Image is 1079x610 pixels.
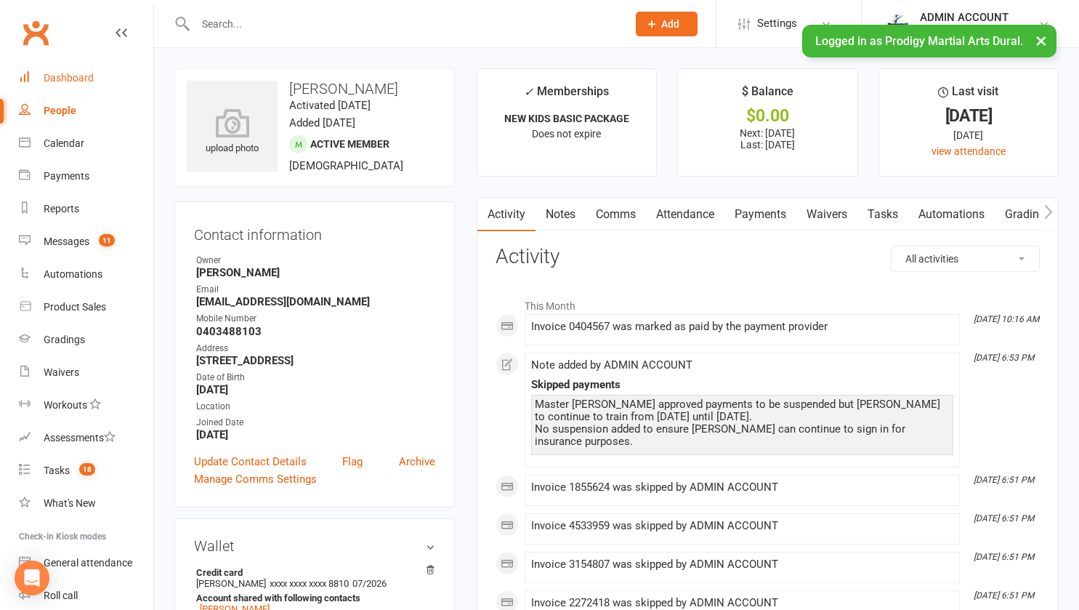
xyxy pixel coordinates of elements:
[974,475,1034,485] i: [DATE] 6:51 PM
[974,552,1034,562] i: [DATE] 6:51 PM
[19,160,153,193] a: Payments
[892,127,1045,143] div: [DATE]
[19,547,153,579] a: General attendance kiosk mode
[196,354,435,367] strong: [STREET_ADDRESS]
[342,453,363,470] a: Flag
[44,557,132,569] div: General attendance
[44,236,89,247] div: Messages
[196,312,435,326] div: Mobile Number
[586,198,646,231] a: Comms
[535,398,950,448] div: Master [PERSON_NAME] approved payments to be suspended but [PERSON_NAME] to continue to train fro...
[196,371,435,385] div: Date of Birth
[44,105,76,116] div: People
[19,454,153,487] a: Tasks 18
[524,82,609,109] div: Memberships
[661,18,679,30] span: Add
[44,366,79,378] div: Waivers
[532,128,601,140] span: Does not expire
[496,246,1040,268] h3: Activity
[796,198,857,231] a: Waivers
[194,453,307,470] a: Update Contact Details
[19,291,153,324] a: Product Sales
[531,481,953,494] div: Invoice 1855624 was skipped by ADMIN ACCOUNT
[399,453,435,470] a: Archive
[44,301,106,313] div: Product Sales
[196,266,435,279] strong: [PERSON_NAME]
[531,520,953,532] div: Invoice 4533959 was skipped by ADMIN ACCOUNT
[19,127,153,160] a: Calendar
[194,538,435,554] h3: Wallet
[531,597,953,609] div: Invoice 2272418 was skipped by ADMIN ACCOUNT
[44,590,78,601] div: Roll call
[194,221,435,243] h3: Contact information
[19,225,153,258] a: Messages 11
[44,497,96,509] div: What's New
[19,487,153,520] a: What's New
[19,258,153,291] a: Automations
[531,379,953,391] div: Skipped payments
[920,24,1036,37] div: Prodigy Martial Arts Dural
[531,321,953,333] div: Invoice 0404567 was marked as paid by the payment provider
[196,295,435,308] strong: [EMAIL_ADDRESS][DOMAIN_NAME]
[496,291,1040,314] li: This Month
[815,34,1023,48] span: Logged in as Prodigy Martial Arts Dural.
[524,85,533,99] i: ✓
[920,11,1036,24] div: ADMIN ACCOUNT
[194,470,317,488] a: Manage Comms Settings
[196,593,428,603] strong: Account shared with following contacts
[19,356,153,389] a: Waivers
[196,567,428,578] strong: Credit card
[99,234,115,246] span: 11
[19,62,153,95] a: Dashboard
[44,72,94,84] div: Dashboard
[289,159,403,172] span: [DEMOGRAPHIC_DATA]
[19,324,153,356] a: Gradings
[477,198,536,231] a: Activity
[44,203,79,214] div: Reports
[531,359,953,372] div: Note added by ADMIN ACCOUNT
[44,170,89,182] div: Payments
[15,561,49,595] div: Open Intercom Messenger
[19,193,153,225] a: Reports
[504,113,629,124] strong: NEW KIDS BASIC PACKAGE
[289,99,371,112] time: Activated [DATE]
[857,198,908,231] a: Tasks
[79,463,95,475] span: 18
[646,198,724,231] a: Attendance
[938,82,998,108] div: Last visit
[636,12,698,36] button: Add
[691,127,844,151] p: Next: [DATE] Last: [DATE]
[44,399,87,411] div: Workouts
[908,198,995,231] a: Automations
[187,108,278,156] div: upload photo
[932,145,1006,157] a: view attendance
[44,334,85,345] div: Gradings
[974,314,1039,324] i: [DATE] 10:16 AM
[974,353,1034,363] i: [DATE] 6:53 PM
[531,558,953,571] div: Invoice 3154807 was skipped by ADMIN ACCOUNT
[289,116,355,129] time: Added [DATE]
[757,7,797,40] span: Settings
[187,81,442,97] h3: [PERSON_NAME]
[1028,25,1054,56] button: ×
[44,268,102,280] div: Automations
[44,432,116,444] div: Assessments
[352,578,387,589] span: 07/2026
[724,198,796,231] a: Payments
[742,82,793,108] div: $ Balance
[884,9,913,39] img: thumb_image1686208220.png
[196,383,435,396] strong: [DATE]
[536,198,586,231] a: Notes
[974,590,1034,601] i: [DATE] 6:51 PM
[17,15,54,51] a: Clubworx
[974,513,1034,523] i: [DATE] 6:51 PM
[196,342,435,356] div: Address
[196,400,435,414] div: Location
[196,254,435,268] div: Owner
[44,465,70,476] div: Tasks
[19,389,153,422] a: Workouts
[196,416,435,430] div: Joined Date
[196,325,435,338] strong: 0403488103
[892,108,1045,124] div: [DATE]
[19,95,153,127] a: People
